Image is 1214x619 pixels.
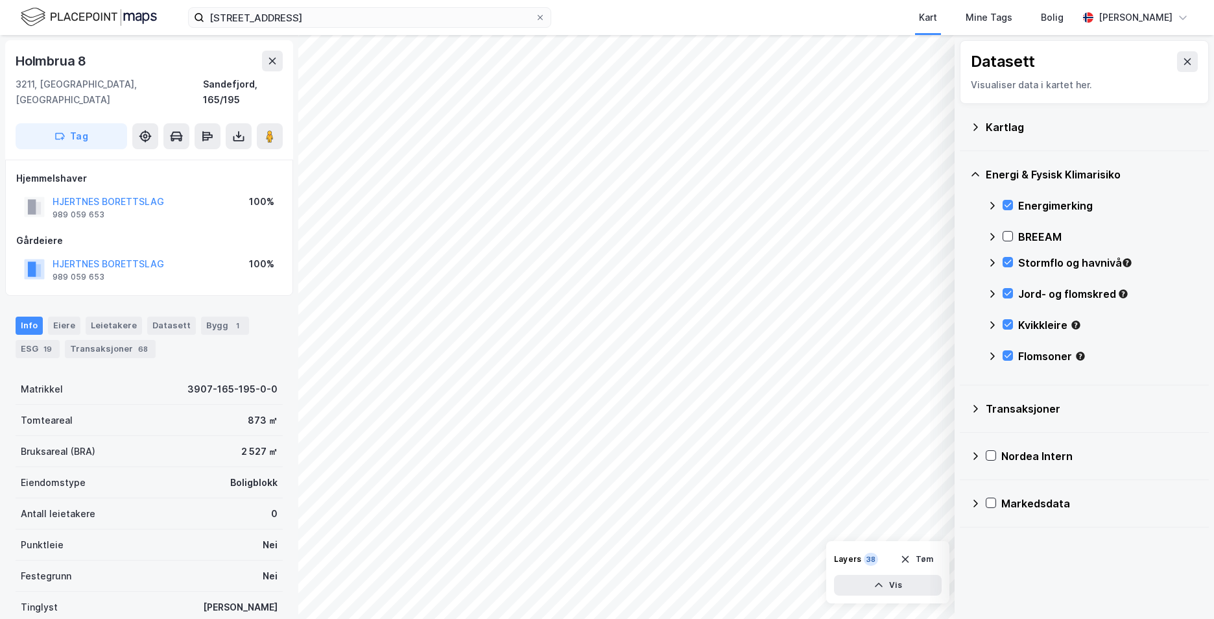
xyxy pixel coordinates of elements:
input: Søk på adresse, matrikkel, gårdeiere, leietakere eller personer [204,8,535,27]
div: 2 527 ㎡ [241,444,278,459]
div: Tinglyst [21,600,58,615]
div: Kvikkleire [1018,317,1198,333]
div: 3907-165-195-0-0 [187,382,278,397]
div: Nordea Intern [1001,448,1198,464]
div: Datasett [147,317,196,335]
div: BREEAM [1018,229,1198,245]
div: Festegrunn [21,568,71,584]
div: Nei [263,537,278,553]
div: 989 059 653 [53,210,104,220]
div: Tooltip anchor [1117,288,1129,300]
div: Eiere [48,317,80,335]
div: Energimerking [1018,198,1198,213]
div: 100% [249,194,274,210]
div: Bolig [1041,10,1064,25]
div: Nei [263,568,278,584]
div: Tooltip anchor [1121,257,1133,269]
div: Tomteareal [21,413,73,428]
div: Stormflo og havnivå [1018,255,1198,271]
div: Energi & Fysisk Klimarisiko [986,167,1198,182]
div: Gårdeiere [16,233,282,249]
div: 19 [41,343,54,356]
div: ESG [16,340,60,358]
div: Tooltip anchor [1075,350,1086,362]
div: 100% [249,256,274,272]
div: Bygg [201,317,249,335]
div: Tooltip anchor [1070,319,1082,331]
div: Sandefjord, 165/195 [203,77,283,108]
div: Markedsdata [1001,496,1198,511]
div: [PERSON_NAME] [203,600,278,615]
button: Vis [834,575,942,596]
div: Matrikkel [21,382,63,397]
div: Punktleie [21,537,64,553]
button: Tag [16,123,127,149]
div: Jord- og flomskred [1018,286,1198,302]
div: Kartlag [986,119,1198,135]
div: Flomsoner [1018,348,1198,364]
div: [PERSON_NAME] [1099,10,1172,25]
div: Bruksareal (BRA) [21,444,95,459]
button: Tøm [892,549,942,570]
div: 3211, [GEOGRAPHIC_DATA], [GEOGRAPHIC_DATA] [16,77,203,108]
div: Transaksjoner [65,340,156,358]
div: 1 [231,319,244,332]
div: Holmbrua 8 [16,51,89,71]
div: Transaksjoner [986,401,1198,417]
div: 68 [136,343,150,356]
div: Visualiser data i kartet her. [971,77,1198,93]
div: 873 ㎡ [248,413,278,428]
div: Info [16,317,43,335]
div: Boligblokk [230,475,278,491]
iframe: Chat Widget [1149,557,1214,619]
div: Layers [834,554,861,564]
div: 38 [864,553,878,566]
div: 989 059 653 [53,272,104,282]
div: Antall leietakere [21,506,95,522]
div: Leietakere [86,317,142,335]
div: Hjemmelshaver [16,171,282,186]
img: logo.f888ab2527a4732fd821a326f86c7f29.svg [21,6,157,29]
div: 0 [271,506,278,522]
div: Kart [919,10,937,25]
div: Datasett [971,51,1035,72]
div: Eiendomstype [21,475,86,491]
div: Mine Tags [966,10,1012,25]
